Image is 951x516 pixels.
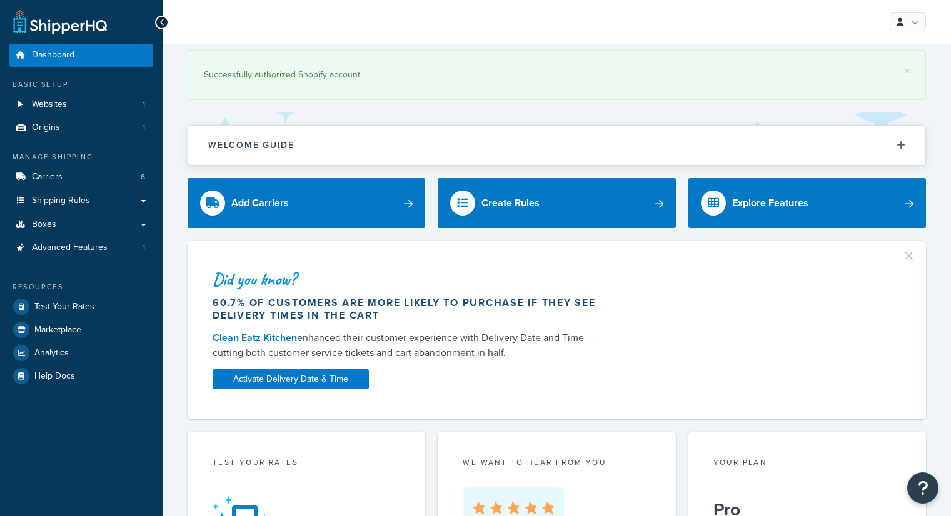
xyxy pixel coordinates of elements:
[463,457,650,468] p: we want to hear from you
[213,457,400,471] div: Test your rates
[481,194,540,212] div: Create Rules
[9,166,153,189] li: Carriers
[34,302,94,312] span: Test Your Rates
[688,178,926,228] a: Explore Features
[34,325,81,335] span: Marketplace
[9,295,153,318] a: Test Your Rates
[713,457,901,471] div: Your Plan
[143,99,145,110] span: 1
[907,472,938,504] button: Open Resource Center
[213,270,601,288] div: Did you know?
[34,371,75,382] span: Help Docs
[32,50,74,61] span: Dashboard
[213,297,601,322] div: 60.7% of customers are more likely to purchase if they see delivery times in the cart
[9,342,153,364] a: Analytics
[141,172,145,182] span: 6
[32,99,67,110] span: Websites
[9,79,153,90] div: Basic Setup
[32,219,56,230] span: Boxes
[213,330,297,345] a: Clean Eatz Kitchen
[32,122,60,133] span: Origins
[204,66,910,84] div: Successfully authorized Shopify account
[9,189,153,212] a: Shipping Rules
[9,236,153,259] li: Advanced Features
[9,166,153,189] a: Carriers6
[208,141,294,150] h2: Welcome Guide
[32,196,90,206] span: Shipping Rules
[905,66,910,76] a: ×
[438,178,675,228] a: Create Rules
[9,93,153,116] li: Websites
[9,236,153,259] a: Advanced Features1
[188,126,925,165] button: Welcome Guide
[732,194,808,212] div: Explore Features
[32,172,63,182] span: Carriers
[143,122,145,133] span: 1
[9,282,153,292] div: Resources
[231,194,289,212] div: Add Carriers
[213,330,601,360] div: enhanced their customer experience with Delivery Date and Time — cutting both customer service ti...
[188,178,425,228] a: Add Carriers
[9,44,153,67] a: Dashboard
[9,319,153,341] a: Marketplace
[9,116,153,139] li: Origins
[9,152,153,162] div: Manage Shipping
[9,93,153,116] a: Websites1
[9,365,153,387] a: Help Docs
[34,348,69,359] span: Analytics
[143,242,145,253] span: 1
[32,242,108,253] span: Advanced Features
[213,369,369,389] a: Activate Delivery Date & Time
[9,213,153,236] a: Boxes
[9,116,153,139] a: Origins1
